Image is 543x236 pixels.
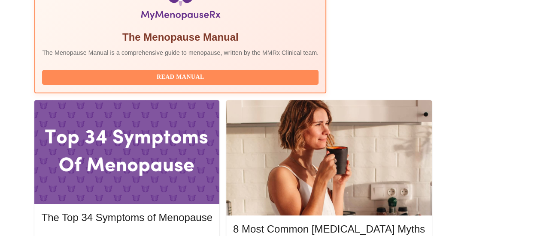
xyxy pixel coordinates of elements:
[41,211,212,224] h5: The Top 34 Symptoms of Menopause
[42,48,319,57] p: The Menopause Manual is a comprehensive guide to menopause, written by the MMRx Clinical team.
[51,72,310,83] span: Read Manual
[42,73,321,80] a: Read Manual
[233,222,425,236] h5: 8 Most Common [MEDICAL_DATA] Myths
[42,70,319,85] button: Read Manual
[42,30,319,44] h5: The Menopause Manual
